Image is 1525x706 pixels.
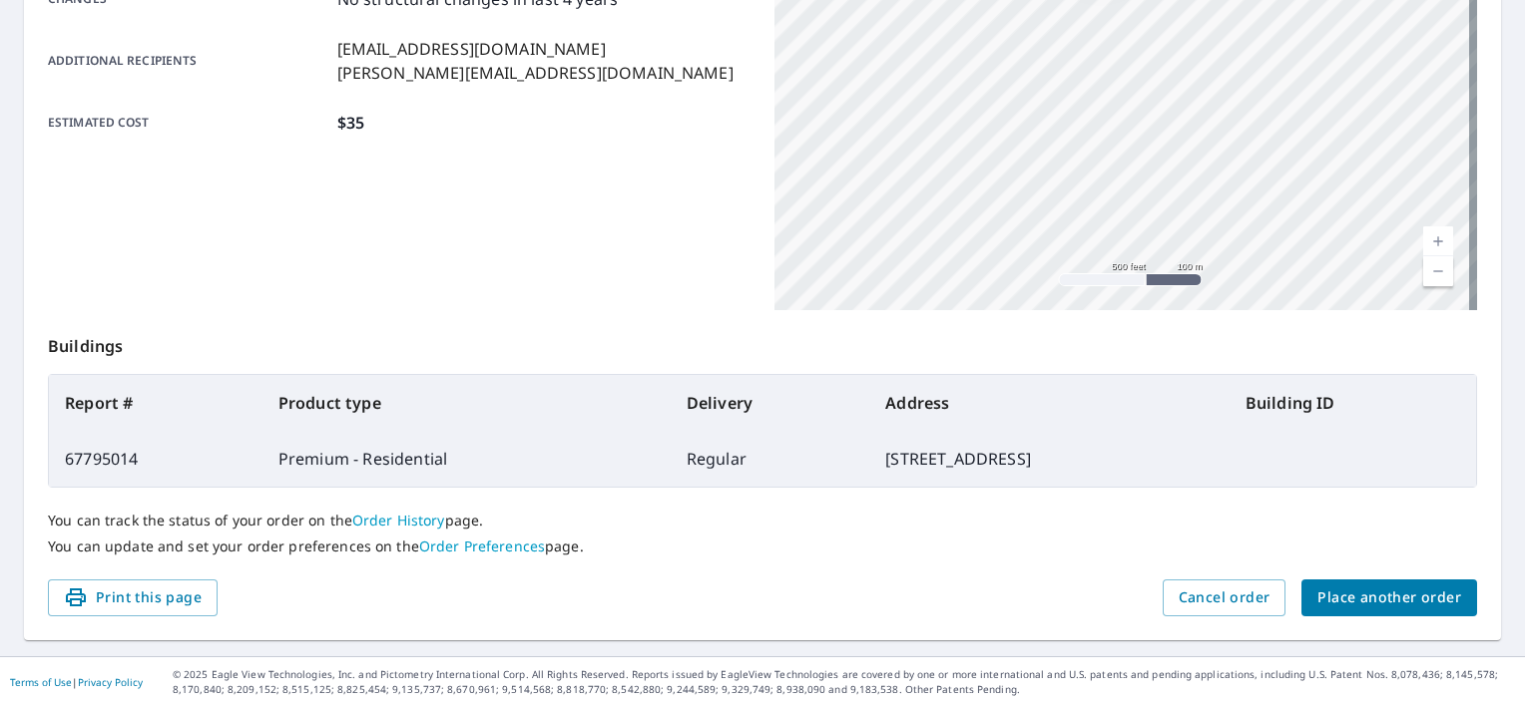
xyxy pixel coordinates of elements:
[48,512,1477,529] p: You can track the status of your order on the page.
[64,585,202,610] span: Print this page
[48,111,329,135] p: Estimated cost
[352,511,445,529] a: Order History
[1163,579,1286,616] button: Cancel order
[10,676,143,688] p: |
[1301,579,1477,616] button: Place another order
[48,37,329,85] p: Additional recipients
[173,667,1515,697] p: © 2025 Eagle View Technologies, Inc. and Pictometry International Corp. All Rights Reserved. Repo...
[49,431,262,487] td: 67795014
[671,431,870,487] td: Regular
[419,536,545,555] a: Order Preferences
[1317,585,1461,610] span: Place another order
[1230,375,1476,431] th: Building ID
[1423,226,1453,256] a: Current Level 16, Zoom In
[48,310,1477,374] p: Buildings
[262,375,671,431] th: Product type
[337,111,364,135] p: $35
[49,375,262,431] th: Report #
[337,37,734,61] p: [EMAIL_ADDRESS][DOMAIN_NAME]
[1179,585,1271,610] span: Cancel order
[869,431,1230,487] td: [STREET_ADDRESS]
[869,375,1230,431] th: Address
[671,375,870,431] th: Delivery
[337,61,734,85] p: [PERSON_NAME][EMAIL_ADDRESS][DOMAIN_NAME]
[48,537,1477,555] p: You can update and set your order preferences on the page.
[1423,256,1453,286] a: Current Level 16, Zoom Out
[48,579,218,616] button: Print this page
[10,675,72,689] a: Terms of Use
[78,675,143,689] a: Privacy Policy
[262,431,671,487] td: Premium - Residential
